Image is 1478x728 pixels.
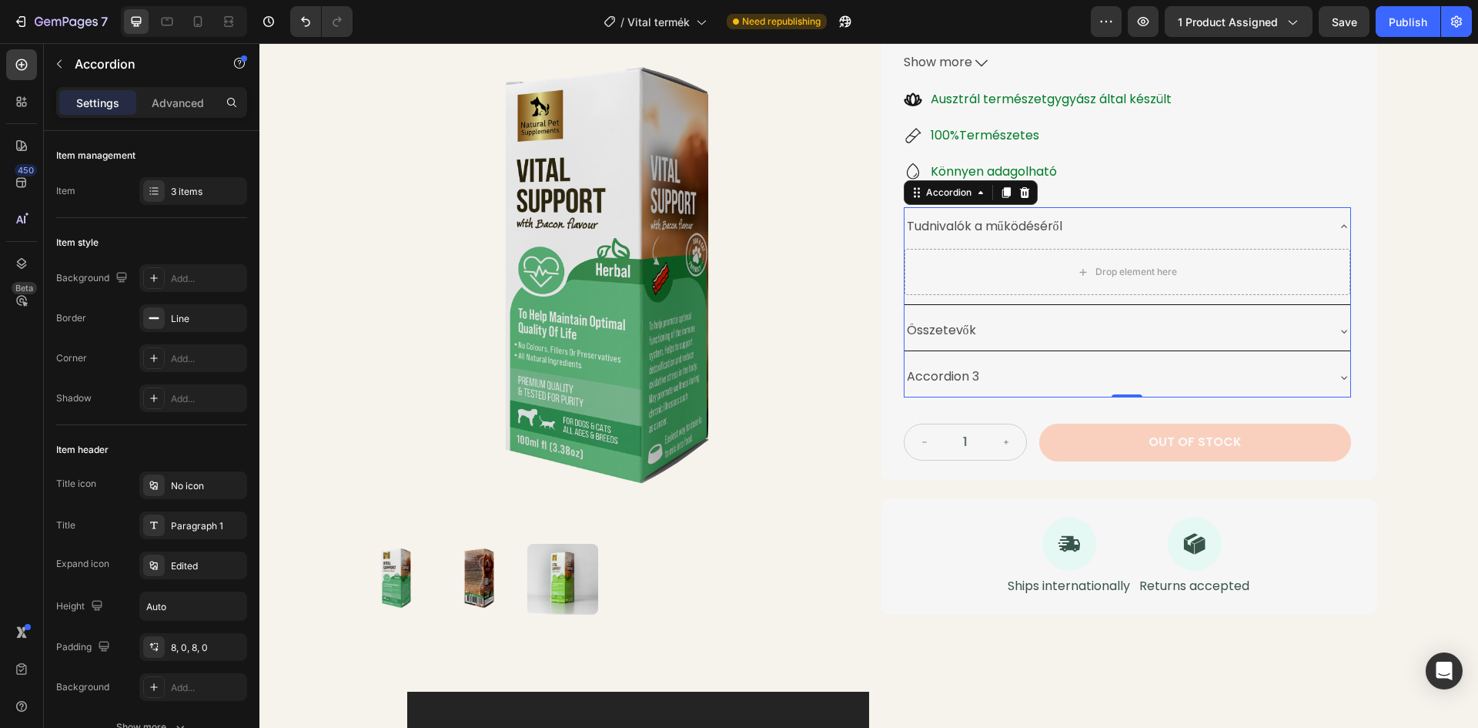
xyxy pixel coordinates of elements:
[620,14,624,30] span: /
[56,680,109,694] div: Background
[56,311,86,325] div: Border
[140,592,246,620] input: Auto
[671,82,912,104] p: 100%Természetes
[1319,6,1369,37] button: Save
[671,45,912,68] p: Ausztrál természetgygyász által készült
[645,381,685,417] button: decrement
[645,320,722,347] div: Rich Text Editor. Editing area: main
[685,381,727,417] input: quantity
[889,391,982,408] div: Out of stock
[56,149,135,163] div: Item management
[647,323,720,345] p: Accordion 3
[1376,6,1440,37] button: Publish
[56,477,96,491] div: Title icon
[627,14,690,30] span: Vital termék
[171,352,243,366] div: Add...
[742,15,821,29] span: Need republishing
[259,43,1478,728] iframe: Design area
[171,681,243,695] div: Add...
[780,381,1092,418] button: Out of stock
[171,479,243,493] div: No icon
[56,596,106,617] div: Height
[171,272,243,286] div: Add...
[727,381,767,417] button: increment
[56,518,75,532] div: Title
[880,535,990,552] p: Returns accepted
[56,391,92,405] div: Shadow
[171,519,243,533] div: Paragraph 1
[647,277,717,299] p: Összetevők
[171,392,243,406] div: Add...
[1389,14,1427,30] div: Publish
[645,274,719,301] div: Rich Text Editor. Editing area: main
[56,268,131,289] div: Background
[76,95,119,111] p: Settings
[56,236,99,250] div: Item style
[836,223,918,235] div: Drop element here
[290,6,353,37] div: Undo/Redo
[1165,6,1312,37] button: 1 product assigned
[56,637,113,658] div: Padding
[645,170,805,197] div: Rich Text Editor. Editing area: main
[12,282,37,294] div: Beta
[56,443,109,457] div: Item header
[101,12,108,31] p: 7
[171,312,243,326] div: Line
[171,641,243,655] div: 8, 0, 8, 0
[1178,14,1278,30] span: 1 product assigned
[748,535,871,552] p: Ships internationally
[75,55,206,73] p: Accordion
[171,185,243,199] div: 3 items
[6,6,115,37] button: 7
[56,557,109,571] div: Expand icon
[152,95,204,111] p: Advanced
[56,351,87,365] div: Corner
[1332,15,1357,29] span: Save
[1426,653,1463,689] div: Open Intercom Messenger
[15,164,37,176] div: 450
[56,184,75,198] div: Item
[664,143,715,156] div: Accordion
[671,118,912,140] p: Könnyen adagolható
[647,173,803,195] p: Tudnivalók a működéséről
[171,559,243,573] div: Edited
